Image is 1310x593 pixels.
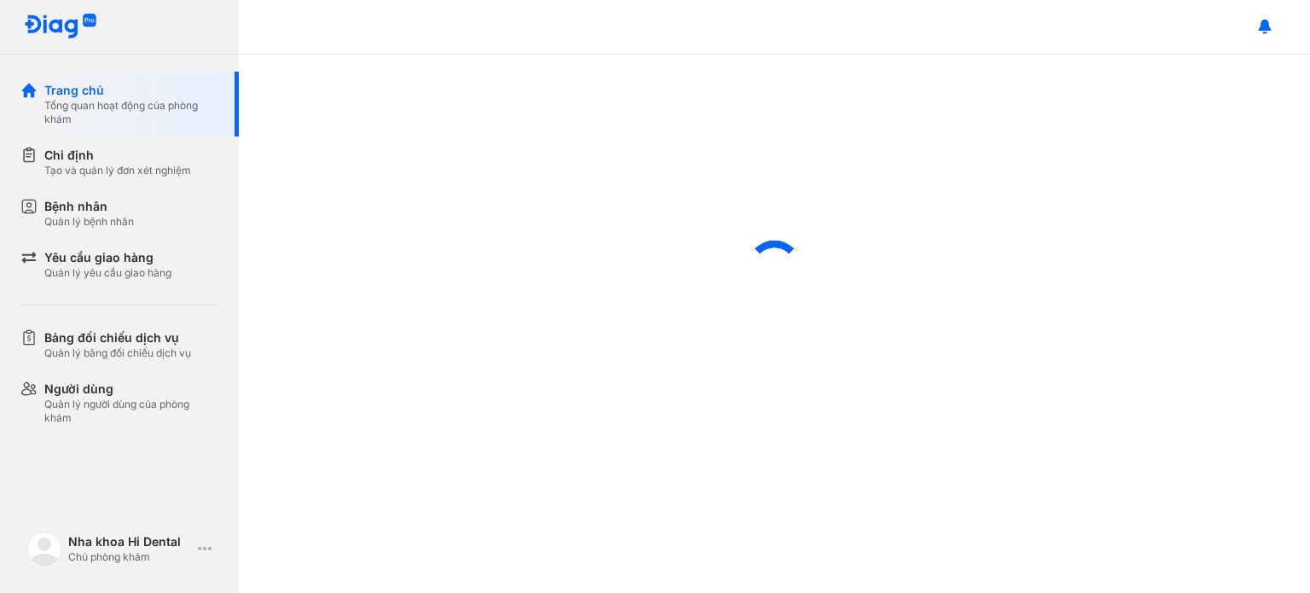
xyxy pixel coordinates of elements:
div: Bệnh nhân [44,198,134,215]
div: Yêu cầu giao hàng [44,249,171,266]
div: Bảng đối chiếu dịch vụ [44,329,191,346]
div: Người dùng [44,381,218,398]
div: Chỉ định [44,147,191,164]
div: Quản lý bảng đối chiếu dịch vụ [44,346,191,360]
div: Tổng quan hoạt động của phòng khám [44,99,218,126]
div: Tạo và quản lý đơn xét nghiệm [44,164,191,177]
img: logo [27,532,61,566]
div: Trang chủ [44,82,218,99]
div: Quản lý người dùng của phòng khám [44,398,218,425]
div: Quản lý bệnh nhân [44,215,134,229]
img: logo [24,14,97,40]
div: Quản lý yêu cầu giao hàng [44,266,171,280]
div: Chủ phòng khám [68,550,191,564]
div: Nha khoa Hi Dental [68,533,191,550]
